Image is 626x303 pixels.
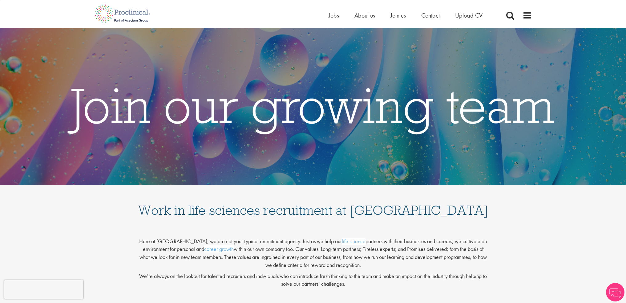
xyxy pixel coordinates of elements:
[138,232,489,269] p: Here at [GEOGRAPHIC_DATA], we are not your typical recruitment agency. Just as we help our partne...
[342,238,366,245] a: life science
[455,11,483,19] a: Upload CV
[138,272,489,288] p: We’re always on the lookout for talented recruiters and individuals who can introduce fresh think...
[390,11,406,19] a: Join us
[329,11,339,19] a: Jobs
[421,11,440,19] a: Contact
[204,245,234,252] a: career growth
[606,283,624,301] img: Chatbot
[138,191,489,217] h1: Work in life sciences recruitment at [GEOGRAPHIC_DATA]
[4,280,83,299] iframe: reCAPTCHA
[354,11,375,19] a: About us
